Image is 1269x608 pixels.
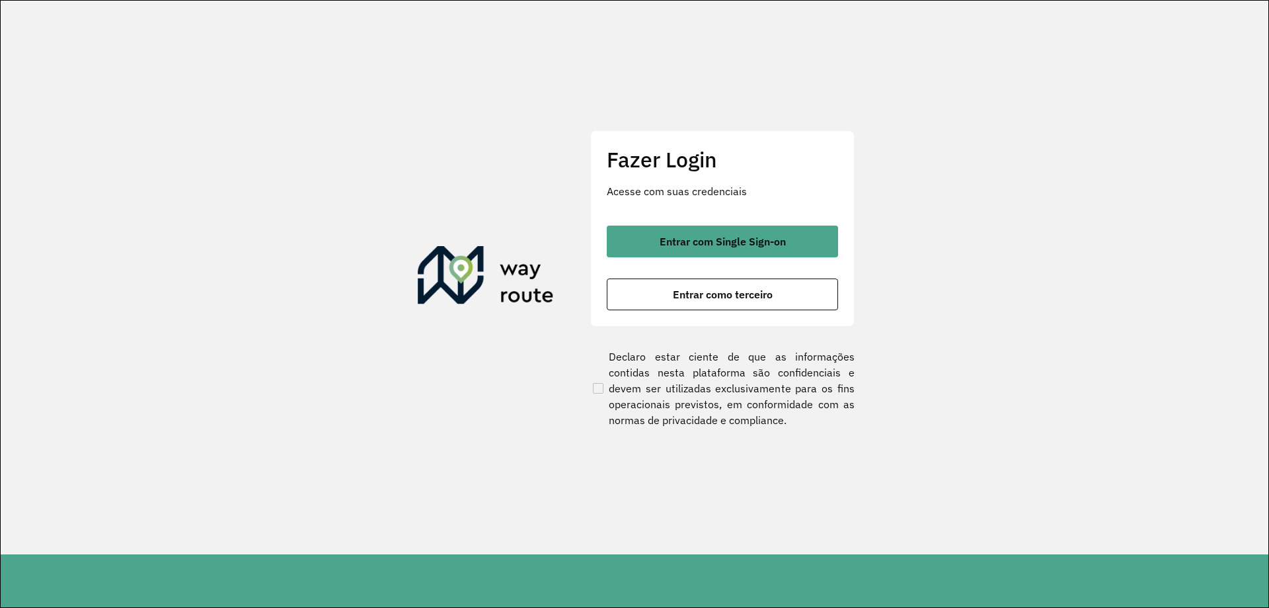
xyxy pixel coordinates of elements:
span: Entrar como terceiro [673,289,773,300]
label: Declaro estar ciente de que as informações contidas nesta plataforma são confidenciais e devem se... [590,349,855,428]
p: Acesse com suas credenciais [607,183,838,199]
button: button [607,226,838,257]
span: Entrar com Single Sign-on [660,236,786,247]
button: button [607,279,838,310]
img: Roteirizador AmbevTech [418,246,554,310]
h2: Fazer Login [607,147,838,172]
